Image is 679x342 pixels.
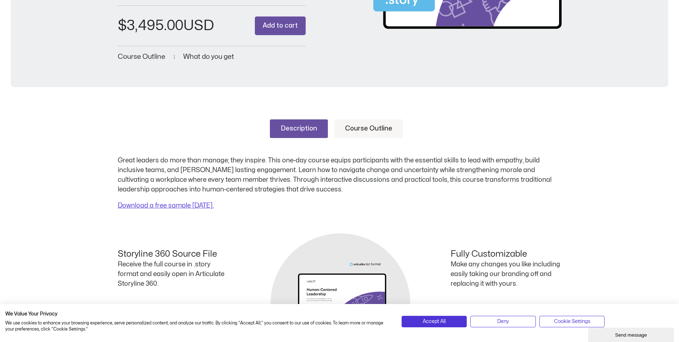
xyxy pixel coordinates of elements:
[118,19,127,33] span: $
[255,16,306,35] button: Add to cart
[588,326,675,342] iframe: chat widget
[497,318,509,326] span: Deny
[118,203,214,209] a: Download a free sample [DATE].
[118,156,562,194] p: Great leaders do more than manage; they inspire. This one-day course equips participants with the...
[118,19,183,33] bdi: 3,495.00
[118,53,165,60] a: Course Outline
[402,316,467,327] button: Accept all cookies
[470,316,536,327] button: Deny all cookies
[183,53,234,60] a: What do you get
[554,318,590,326] span: Cookie Settings
[423,318,446,326] span: Accept All
[451,260,562,289] p: Make any changes you like including easily taking our branding off and replacing it with yours.
[118,249,229,260] h4: Storyline 360 Source File
[5,311,391,317] h2: We Value Your Privacy
[270,119,328,138] a: Description
[118,260,229,289] p: Receive the full course in .story format and easily open in Articulate Storyline 360.
[5,320,391,332] p: We use cookies to enhance your browsing experience, serve personalized content, and analyze our t...
[451,249,562,260] h4: Fully Customizable
[539,316,605,327] button: Adjust cookie preferences
[334,119,403,138] a: Course Outline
